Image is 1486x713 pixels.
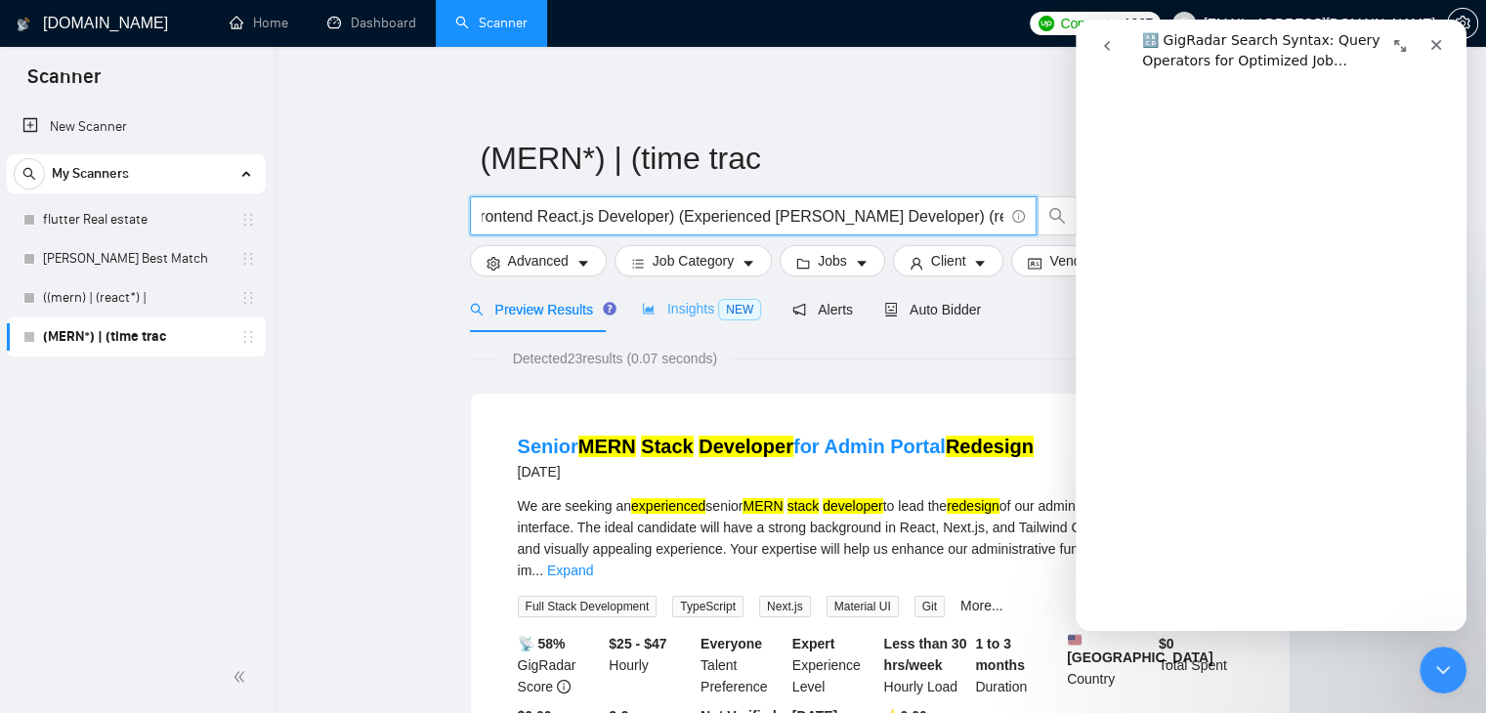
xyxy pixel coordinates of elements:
div: [DATE] [518,460,1034,483]
span: Full Stack Development [518,596,658,617]
iframe: Intercom live chat [1076,20,1466,631]
button: settingAdvancedcaret-down [470,245,607,276]
div: Experience Level [788,633,880,697]
a: searchScanner [455,15,528,31]
mark: redesign [947,498,999,514]
div: Hourly [605,633,697,697]
img: upwork-logo.png [1039,16,1054,31]
span: Connects: [1060,13,1119,34]
a: homeHome [230,15,288,31]
span: double-left [233,667,252,687]
b: Expert [792,636,835,651]
button: barsJob Categorycaret-down [615,245,772,276]
mark: developer [823,498,883,514]
span: Auto Bidder [884,302,981,317]
input: Search Freelance Jobs... [482,204,1003,229]
div: Hourly Load [880,633,972,697]
mark: Stack [641,436,693,457]
a: flutter Real estate [43,200,229,239]
div: Country [1063,633,1155,697]
mark: Developer [699,436,793,457]
span: Git [914,596,945,617]
span: Client [931,250,966,272]
div: Duration [971,633,1063,697]
img: logo [17,9,30,40]
a: More... [960,598,1003,613]
b: 1 to 3 months [975,636,1025,673]
span: Alerts [792,302,853,317]
span: idcard [1028,256,1041,271]
iframe: Intercom live chat [1420,647,1466,693]
div: We are seeking an senior to lead the of our admin portal with a modern user interface. The ideal ... [518,495,1243,581]
b: Less than 30 hrs/week [884,636,967,673]
span: caret-down [576,256,590,271]
span: user [910,256,923,271]
span: Job Category [653,250,734,272]
span: Detected 23 results (0.07 seconds) [499,348,731,369]
button: setting [1447,8,1478,39]
input: Scanner name... [481,134,1251,183]
span: area-chart [642,302,656,315]
span: Material UI [827,596,899,617]
span: Scanner [12,63,116,104]
b: $ 0 [1159,636,1174,651]
span: folder [796,256,810,271]
span: holder [240,212,256,228]
span: Jobs [818,250,847,272]
span: holder [240,290,256,306]
b: [GEOGRAPHIC_DATA] [1067,633,1213,665]
button: folderJobscaret-down [780,245,885,276]
span: Advanced [508,250,569,272]
li: My Scanners [7,154,266,356]
span: NEW [718,299,761,320]
span: search [1039,207,1076,225]
span: notification [792,303,806,316]
a: Expand [547,563,593,578]
span: caret-down [742,256,755,271]
span: robot [884,303,898,316]
a: New Scanner [22,107,250,147]
span: Preview Results [470,302,611,317]
span: 1067 [1124,13,1153,34]
div: Tooltip anchor [601,300,618,317]
span: bars [631,256,645,271]
span: TypeScript [672,596,743,617]
span: holder [240,251,256,267]
span: Next.js [759,596,811,617]
b: $25 - $47 [609,636,666,651]
span: Vendor [1049,250,1092,272]
span: caret-down [855,256,869,271]
b: Everyone [701,636,762,651]
mark: MERN [578,436,636,457]
a: ((mern) | (react*) | [43,278,229,317]
span: setting [1448,16,1477,31]
span: holder [240,329,256,345]
div: GigRadar Score [514,633,606,697]
span: caret-down [973,256,987,271]
li: New Scanner [7,107,266,147]
div: Talent Preference [697,633,788,697]
mark: experienced [631,498,705,514]
span: user [1177,17,1191,30]
div: Total Spent [1155,633,1247,697]
img: 🇺🇸 [1068,633,1082,647]
span: search [470,303,484,316]
mark: stack [787,498,820,514]
span: Insights [642,301,761,316]
span: My Scanners [52,154,129,193]
span: setting [487,256,500,271]
span: info-circle [557,680,571,693]
span: search [15,167,44,181]
button: search [14,158,45,189]
a: dashboardDashboard [327,15,416,31]
mark: Redesign [946,436,1034,457]
a: SeniorMERN Stack Developerfor Admin PortalRedesign [518,436,1034,457]
a: setting [1447,16,1478,31]
mark: MERN [743,498,783,514]
button: userClientcaret-down [893,245,1004,276]
span: info-circle [1012,210,1025,223]
button: search [1038,196,1077,235]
